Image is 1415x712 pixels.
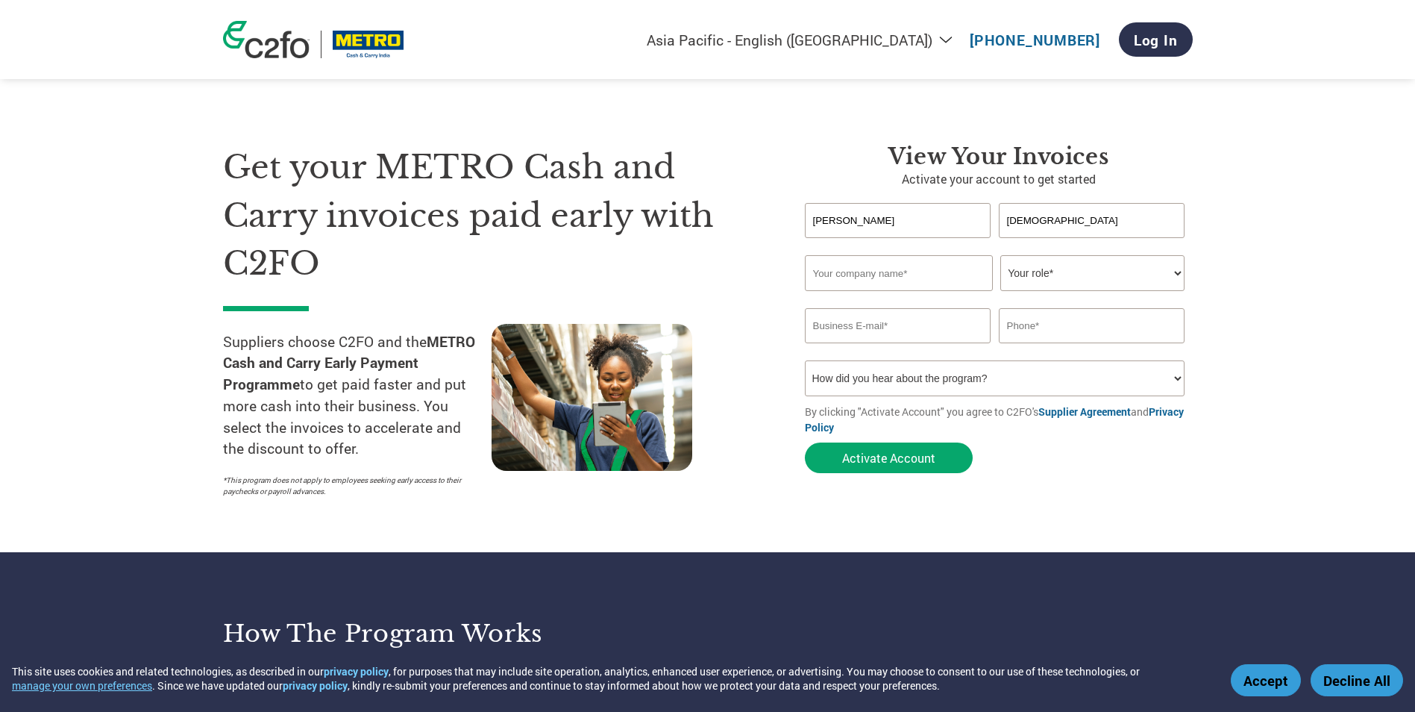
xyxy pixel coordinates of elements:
[12,664,1209,693] div: This site uses cookies and related technologies, as described in our , for purposes that may incl...
[1000,255,1185,291] select: Title/Role
[324,664,389,678] a: privacy policy
[805,443,973,473] button: Activate Account
[492,324,692,471] img: supply chain worker
[223,475,477,497] p: *This program does not apply to employees seeking early access to their paychecks or payroll adva...
[1231,664,1301,696] button: Accept
[283,678,348,693] a: privacy policy
[805,293,1185,302] div: Invalid company name or company name is too long
[1311,664,1403,696] button: Decline All
[805,170,1193,188] p: Activate your account to get started
[805,255,993,291] input: Your company name*
[805,203,991,238] input: First Name*
[999,203,1185,238] input: Last Name*
[999,308,1185,343] input: Phone*
[333,31,404,58] img: METRO Cash and Carry
[1119,22,1193,57] a: Log In
[805,345,991,355] div: Inavlid Email Address
[805,404,1193,435] p: By clicking "Activate Account" you agree to C2FO's and
[12,678,152,693] button: manage your own preferences
[805,405,1184,434] a: Privacy Policy
[223,143,760,288] h1: Get your METRO Cash and Carry invoices paid early with C2FO
[223,331,492,460] p: Suppliers choose C2FO and the to get paid faster and put more cash into their business. You selec...
[223,332,475,394] strong: METRO Cash and Carry Early Payment Programme
[970,31,1100,49] a: [PHONE_NUMBER]
[805,143,1193,170] h3: View your invoices
[223,619,689,649] h3: How the program works
[805,308,991,343] input: Invalid Email format
[805,240,991,249] div: Invalid first name or first name is too long
[999,345,1185,355] div: Inavlid Phone Number
[999,240,1185,249] div: Invalid last name or last name is too long
[223,21,310,58] img: c2fo logo
[1038,405,1131,419] a: Supplier Agreement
